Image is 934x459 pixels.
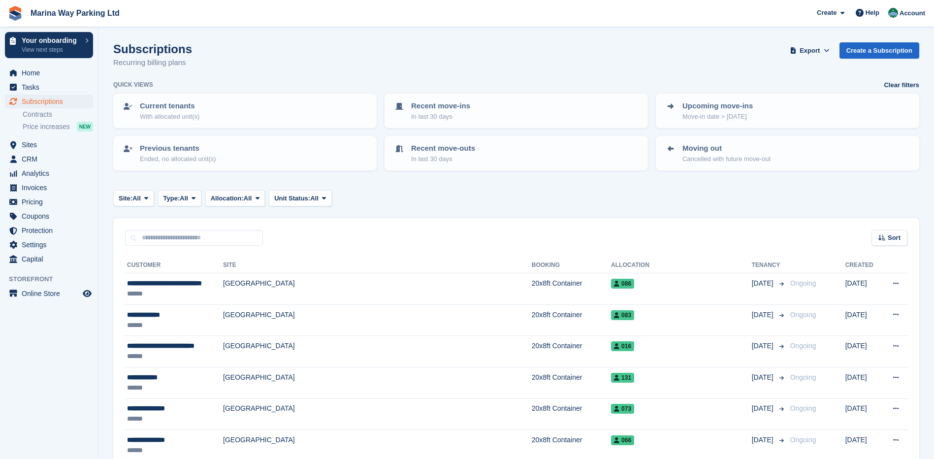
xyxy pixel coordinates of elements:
td: 20x8ft Container [532,304,611,336]
span: Settings [22,238,81,252]
span: [DATE] [752,341,775,351]
span: [DATE] [752,403,775,414]
span: 066 [611,435,634,445]
button: Allocation: All [205,190,265,206]
p: Move-in date > [DATE] [682,112,753,122]
span: Protection [22,224,81,237]
button: Type: All [158,190,201,206]
span: [DATE] [752,435,775,445]
span: Ongoing [790,436,816,444]
th: Allocation [611,258,752,273]
td: 20x8ft Container [532,367,611,398]
button: Site: All [113,190,154,206]
th: Tenancy [752,258,786,273]
a: Recent move-outs In last 30 days [386,137,647,169]
span: Analytics [22,166,81,180]
a: menu [5,252,93,266]
h6: Quick views [113,80,153,89]
p: In last 30 days [411,112,470,122]
td: 20x8ft Container [532,336,611,367]
td: [DATE] [845,367,881,398]
span: 131 [611,373,634,383]
a: menu [5,152,93,166]
a: menu [5,80,93,94]
p: Previous tenants [140,143,216,154]
a: Preview store [81,288,93,299]
td: 20x8ft Container [532,273,611,305]
a: Contracts [23,110,93,119]
td: [DATE] [845,273,881,305]
span: Sites [22,138,81,152]
td: [GEOGRAPHIC_DATA] [223,273,532,305]
a: Create a Subscription [839,42,919,59]
span: Capital [22,252,81,266]
span: [DATE] [752,310,775,320]
td: [GEOGRAPHIC_DATA] [223,336,532,367]
p: Cancelled with future move-out [682,154,771,164]
a: menu [5,209,93,223]
a: menu [5,238,93,252]
span: Tasks [22,80,81,94]
a: Price increases NEW [23,121,93,132]
a: menu [5,224,93,237]
p: Recurring billing plans [113,57,192,68]
a: Your onboarding View next steps [5,32,93,58]
span: Ongoing [790,311,816,319]
h1: Subscriptions [113,42,192,56]
a: menu [5,66,93,80]
td: [DATE] [845,304,881,336]
button: Unit Status: All [269,190,331,206]
span: Export [800,46,820,56]
a: menu [5,181,93,195]
a: menu [5,195,93,209]
span: [DATE] [752,278,775,289]
span: All [310,194,319,203]
a: Previous tenants Ended, no allocated unit(s) [114,137,376,169]
td: [DATE] [845,398,881,430]
span: Subscriptions [22,95,81,108]
p: Your onboarding [22,37,80,44]
span: 086 [611,279,634,289]
span: 083 [611,310,634,320]
th: Created [845,258,881,273]
span: Ongoing [790,342,816,350]
th: Customer [125,258,223,273]
span: Online Store [22,287,81,300]
td: [GEOGRAPHIC_DATA] [223,367,532,398]
button: Export [788,42,832,59]
span: All [244,194,252,203]
span: All [180,194,188,203]
span: CRM [22,152,81,166]
span: Invoices [22,181,81,195]
span: Price increases [23,122,70,131]
span: Help [866,8,879,18]
span: Allocation: [211,194,244,203]
span: 073 [611,404,634,414]
span: Storefront [9,274,98,284]
span: Coupons [22,209,81,223]
span: Home [22,66,81,80]
p: In last 30 days [411,154,475,164]
td: [GEOGRAPHIC_DATA] [223,398,532,430]
p: Ended, no allocated unit(s) [140,154,216,164]
p: Moving out [682,143,771,154]
p: With allocated unit(s) [140,112,199,122]
span: Site: [119,194,132,203]
span: Pricing [22,195,81,209]
img: Paul Lewis [888,8,898,18]
span: Ongoing [790,373,816,381]
span: Ongoing [790,404,816,412]
div: NEW [77,122,93,131]
th: Booking [532,258,611,273]
td: 20x8ft Container [532,398,611,430]
a: menu [5,166,93,180]
td: [DATE] [845,336,881,367]
td: [GEOGRAPHIC_DATA] [223,304,532,336]
p: Current tenants [140,100,199,112]
p: Upcoming move-ins [682,100,753,112]
a: Marina Way Parking Ltd [27,5,124,21]
span: 016 [611,341,634,351]
span: Create [817,8,837,18]
span: Type: [163,194,180,203]
p: View next steps [22,45,80,54]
